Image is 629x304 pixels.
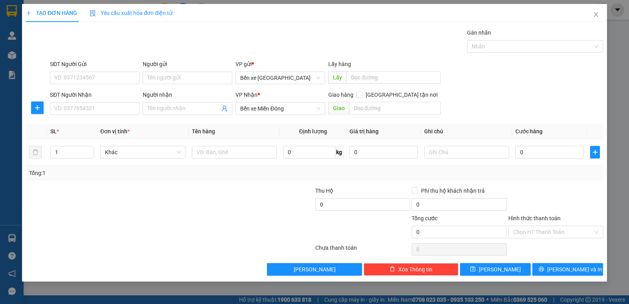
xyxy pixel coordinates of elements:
span: VP Nhận [235,92,257,98]
span: plus [31,105,43,111]
button: plus [31,101,44,114]
div: VP gửi [235,60,325,68]
input: VD: Bàn, Ghế [192,146,277,158]
button: save[PERSON_NAME] [460,263,531,276]
div: Người nhận [143,90,232,99]
span: [PERSON_NAME] [479,265,521,274]
button: delete [29,146,42,158]
span: Phí thu hộ khách nhận trả [418,186,488,195]
span: Đơn vị tính [100,128,130,134]
span: TẠO ĐƠN HÀNG [26,10,77,16]
span: Thu Hộ [315,188,333,194]
span: Giao hàng [328,92,353,98]
div: SĐT Người Gửi [50,60,140,68]
span: Định lượng [299,128,327,134]
span: Lấy [328,71,346,84]
span: Yêu cầu xuất hóa đơn điện tử [90,10,173,16]
div: Chưa thanh toán [314,243,411,257]
th: Ghi chú [421,124,512,139]
label: Gán nhãn [467,29,491,36]
span: [PERSON_NAME] [294,265,336,274]
span: printer [539,266,544,273]
span: Cước hàng [515,128,543,134]
button: printer[PERSON_NAME] và In [532,263,603,276]
div: Người gửi [143,60,232,68]
span: kg [335,146,343,158]
span: Tên hàng [192,128,215,134]
input: Ghi Chú [424,146,509,158]
span: save [470,266,476,273]
span: close [593,11,599,18]
span: Giao [328,102,349,114]
span: Lấy hàng [328,61,351,67]
span: Bến xe Quảng Ngãi [240,72,320,84]
span: plus [26,10,31,16]
span: Xóa Thông tin [398,265,432,274]
img: icon [90,10,96,17]
span: user-add [221,105,228,112]
span: [PERSON_NAME] và In [547,265,602,274]
input: 0 [349,146,418,158]
input: Dọc đường [346,71,441,84]
label: Hình thức thanh toán [508,215,561,221]
input: Dọc đường [349,102,441,114]
span: Khác [105,146,180,158]
span: Giá trị hàng [349,128,379,134]
button: plus [590,146,600,158]
button: Close [585,4,607,26]
span: plus [590,149,600,155]
span: Tổng cước [412,215,438,221]
div: Tổng: 1 [29,169,243,177]
button: deleteXóa Thông tin [364,263,458,276]
span: Bến xe Miền Đông [240,103,320,114]
span: delete [390,266,395,273]
span: [GEOGRAPHIC_DATA] tận nơi [362,90,441,99]
div: SĐT Người Nhận [50,90,140,99]
span: SL [50,128,57,134]
button: [PERSON_NAME] [267,263,362,276]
